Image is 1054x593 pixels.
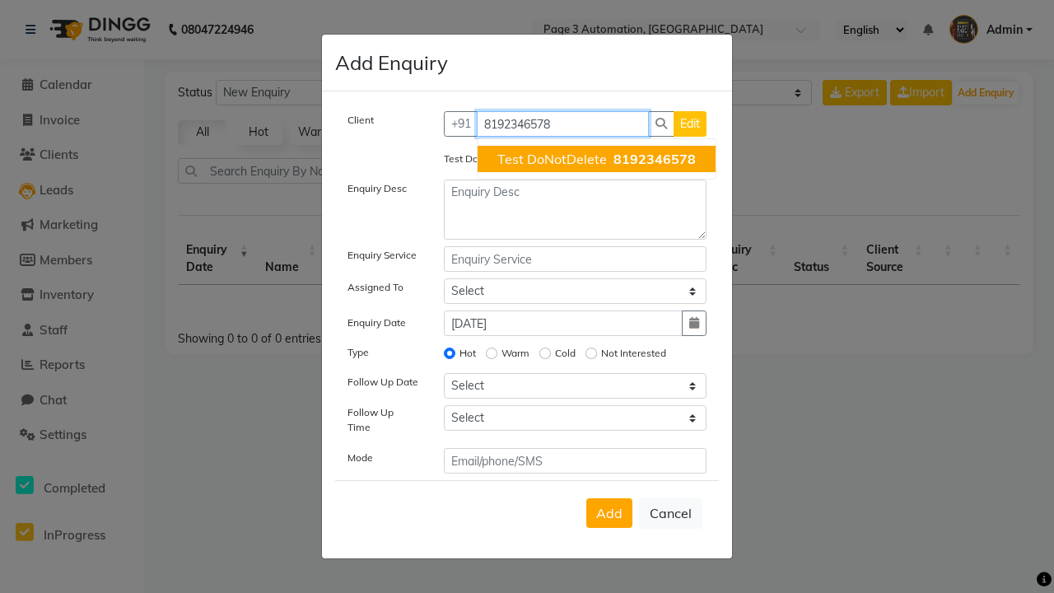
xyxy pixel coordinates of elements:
label: Type [347,345,369,360]
label: Client [347,113,374,128]
label: Follow Up Date [347,375,418,390]
button: Cancel [639,497,702,529]
label: Mode [347,451,373,465]
span: Add [596,505,623,521]
label: Follow Up Time [347,405,419,435]
button: +91 [444,111,478,137]
label: Assigned To [347,280,403,295]
button: Add [586,498,632,528]
input: Email/phone/SMS [444,448,707,474]
button: Edit [674,111,707,137]
label: Cold [555,346,576,361]
label: Hot [459,346,476,361]
span: Test DoNotDelete [497,151,607,167]
label: Enquiry Service [347,248,417,263]
span: Edit [680,116,700,131]
input: Search by Name/Mobile/Email/Code [477,111,650,137]
label: Not Interested [601,346,666,361]
label: Test DoNotDelete [444,152,525,166]
label: Enquiry Date [347,315,406,330]
label: Warm [501,346,529,361]
span: 8192346578 [613,151,696,167]
label: Enquiry Desc [347,181,407,196]
input: Enquiry Service [444,246,707,272]
h4: Add Enquiry [335,48,448,77]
